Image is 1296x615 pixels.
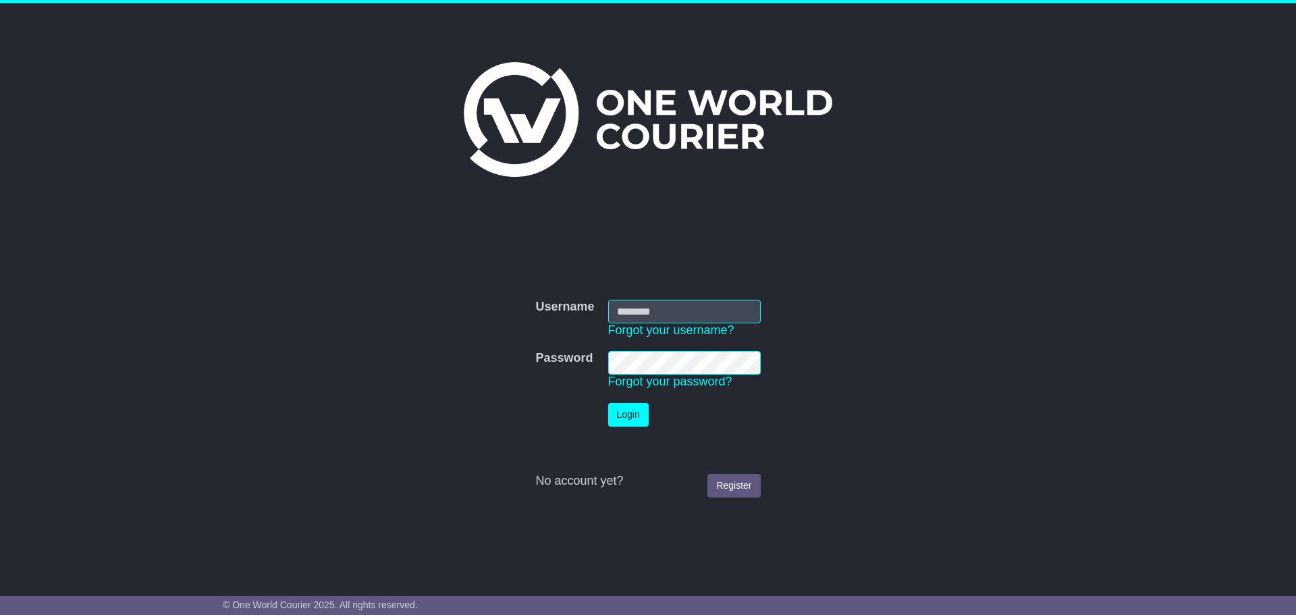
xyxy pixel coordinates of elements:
a: Forgot your password? [608,375,732,388]
a: Register [707,474,760,498]
label: Password [535,351,593,366]
button: Login [608,403,649,427]
img: One World [464,62,832,177]
a: Forgot your username? [608,323,734,337]
label: Username [535,300,594,315]
span: © One World Courier 2025. All rights reserved. [223,599,418,610]
div: No account yet? [535,474,760,489]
